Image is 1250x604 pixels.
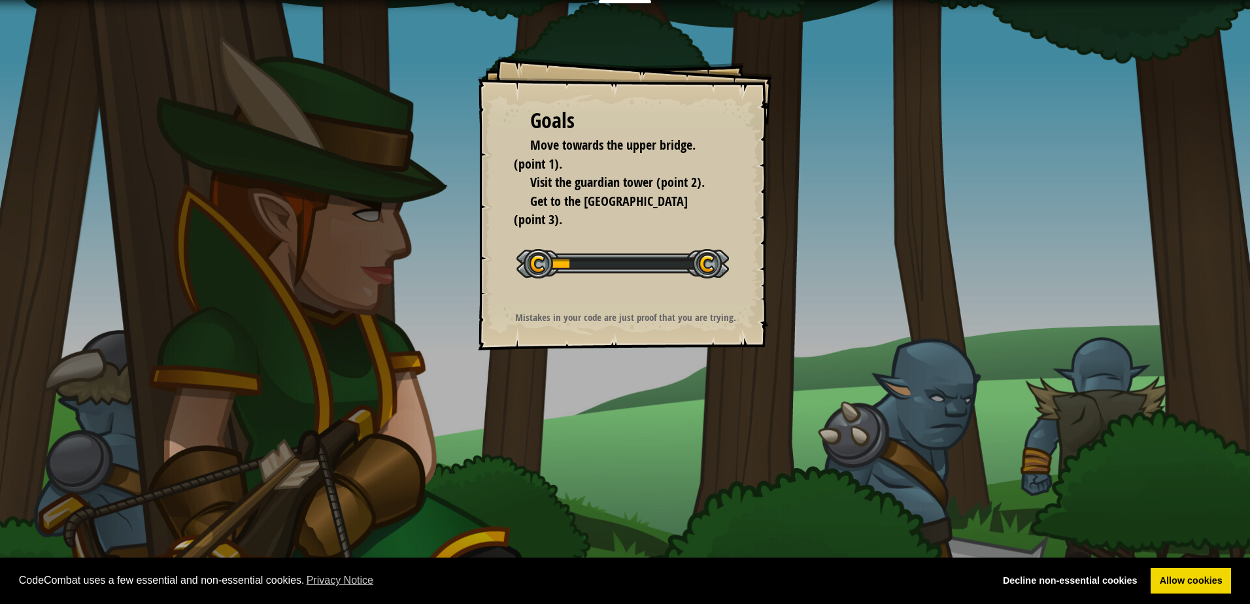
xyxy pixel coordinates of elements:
a: learn more about cookies [305,571,376,590]
span: Get to the [GEOGRAPHIC_DATA] (point 3). [514,192,688,229]
li: Visit the guardian tower (point 2). [514,173,717,192]
li: Get to the town gate (point 3). [514,192,717,229]
span: CodeCombat uses a few essential and non-essential cookies. [19,571,984,590]
span: Move towards the upper bridge. (point 1). [514,136,696,173]
strong: Mistakes in your code are just proof that you are trying. [515,310,736,324]
span: Visit the guardian tower (point 2). [530,173,705,191]
a: allow cookies [1151,568,1231,594]
a: deny cookies [994,568,1146,594]
li: Move towards the upper bridge. (point 1). [514,136,717,173]
div: Goals [530,106,720,136]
